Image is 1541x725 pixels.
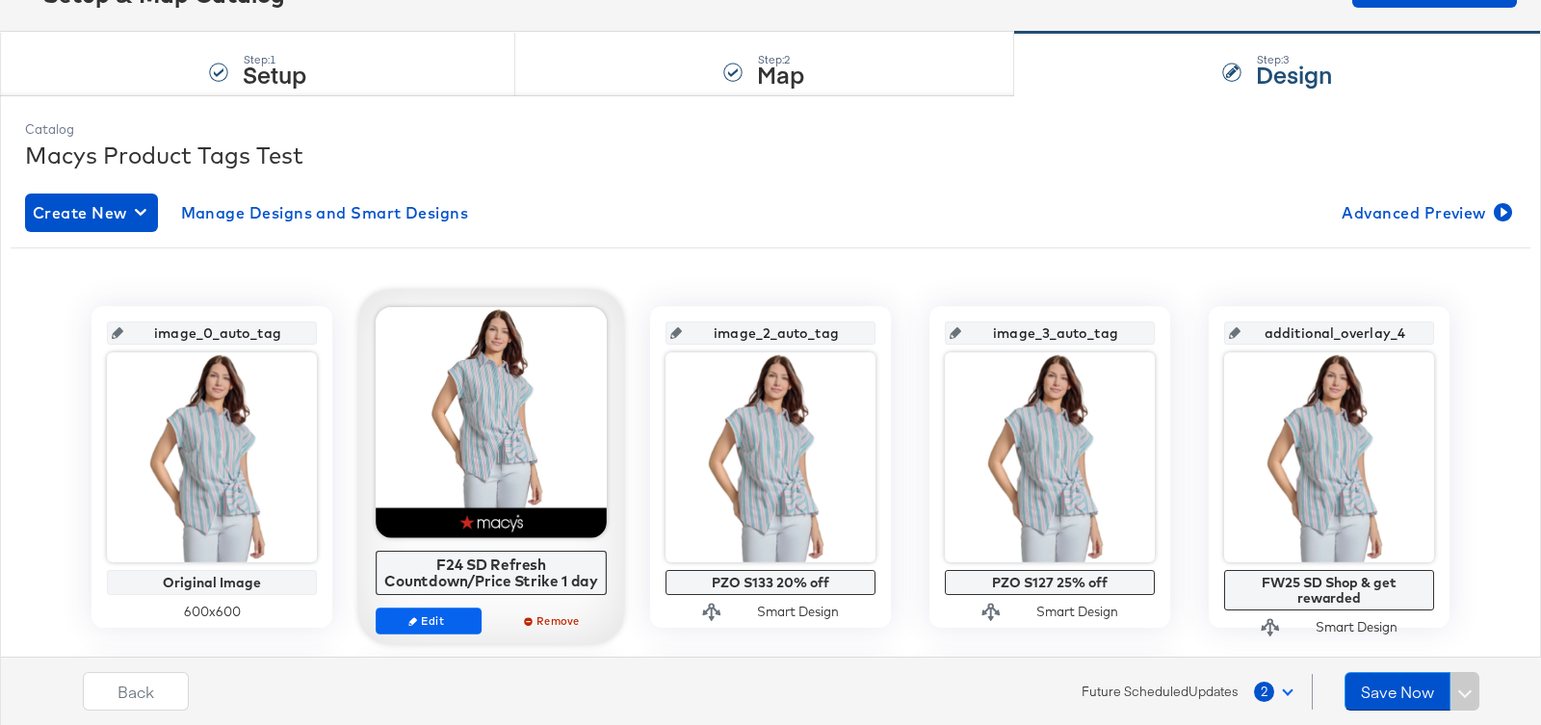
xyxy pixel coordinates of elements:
[1036,603,1118,621] div: Smart Design
[173,194,477,232] button: Manage Designs and Smart Designs
[243,58,306,90] strong: Setup
[33,199,150,226] span: Create New
[376,608,482,634] button: Edit
[384,613,473,628] span: Edit
[381,556,602,589] div: F24 SD Refresh Countdown/Price Strike 1 day
[1334,194,1516,232] button: Advanced Preview
[25,120,1516,139] div: Catalog
[1256,53,1332,66] div: Step: 3
[757,53,804,66] div: Step: 2
[1254,682,1274,702] span: 2
[1229,575,1429,606] div: FW25 SD Shop & get rewarded
[25,139,1516,171] div: Macys Product Tags Test
[25,194,158,232] button: Create New
[509,613,598,628] span: Remove
[950,575,1150,590] div: PZO S127 25% off
[757,603,839,621] div: Smart Design
[1342,199,1508,226] span: Advanced Preview
[107,603,317,621] div: 600 x 600
[670,575,871,590] div: PZO S133 20% off
[1316,618,1397,636] div: Smart Design
[83,672,189,711] button: Back
[1345,672,1450,711] button: Save Now
[112,575,312,590] div: Original Image
[501,608,607,634] button: Remove
[181,199,469,226] span: Manage Designs and Smart Designs
[1253,674,1302,709] button: 2
[1256,58,1332,90] strong: Design
[1082,683,1239,701] span: Future Scheduled Updates
[243,53,306,66] div: Step: 1
[757,58,804,90] strong: Map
